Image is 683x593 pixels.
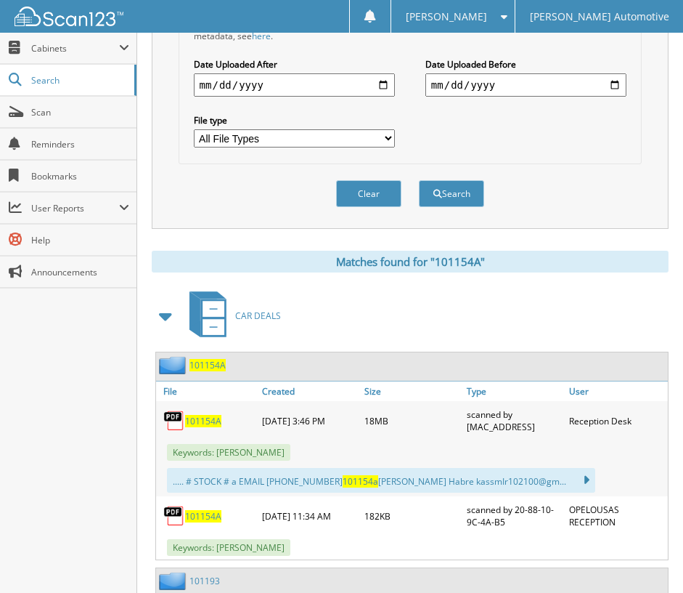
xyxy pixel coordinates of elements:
[235,310,281,322] span: CAR DEALS
[167,539,290,556] span: Keywords: [PERSON_NAME]
[406,12,487,21] span: [PERSON_NAME]
[258,405,361,437] div: [DATE] 3:46 PM
[31,170,129,182] span: Bookmarks
[181,287,281,344] a: CAR DEALS
[189,575,220,587] a: 101193
[343,475,378,488] span: 101154a
[185,415,221,427] a: 101154A
[258,500,361,532] div: [DATE] 11:34 AM
[31,42,119,55] span: Cabinets
[463,405,565,437] div: scanned by [MAC_ADDRESS]
[194,58,396,70] label: Date Uploaded After
[167,444,290,461] span: Keywords: [PERSON_NAME]
[258,382,361,401] a: Created
[31,266,129,278] span: Announcements
[159,356,189,374] img: folder2.png
[610,523,683,593] iframe: Chat Widget
[189,359,226,371] a: 101154A
[530,12,669,21] span: [PERSON_NAME] Automotive
[163,505,185,527] img: PDF.png
[425,73,627,97] input: end
[31,106,129,118] span: Scan
[185,510,221,523] a: 101154A
[565,382,668,401] a: User
[565,500,668,532] div: OPELOUSAS RECEPTION
[31,234,129,246] span: Help
[31,202,119,214] span: User Reports
[167,468,595,493] div: ..... # STOCK # a EMAIL [PHONE_NUMBER] [PERSON_NAME] Habre kassmIr102100@gm...
[425,58,627,70] label: Date Uploaded Before
[194,114,396,126] label: File type
[361,500,463,532] div: 182KB
[252,30,271,42] a: here
[194,73,396,97] input: start
[361,405,463,437] div: 18MB
[361,382,463,401] a: Size
[463,382,565,401] a: Type
[156,382,258,401] a: File
[336,180,401,207] button: Clear
[152,251,668,273] div: Matches found for "101154A"
[31,74,127,86] span: Search
[163,410,185,432] img: PDF.png
[565,405,668,437] div: Reception Desk
[31,138,129,150] span: Reminders
[419,180,484,207] button: Search
[159,572,189,590] img: folder2.png
[15,7,123,26] img: scan123-logo-white.svg
[463,500,565,532] div: scanned by 20-88-10-9C-4A-B5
